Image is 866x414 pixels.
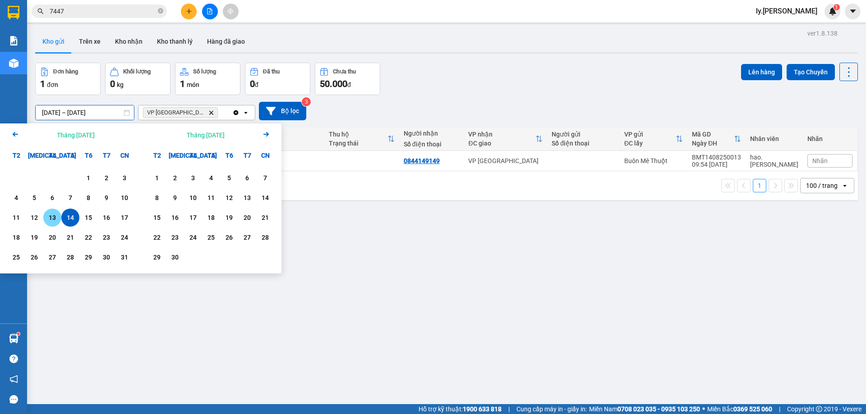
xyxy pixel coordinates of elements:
[25,209,43,227] div: Choose Thứ Ba, tháng 08 12 2025. It's available.
[692,161,741,168] div: 09:54 [DATE]
[46,192,59,203] div: 6
[463,405,502,413] strong: 1900 633 818
[404,157,440,164] div: 0844149149
[184,189,202,207] div: Choose Thứ Tư, tháng 09 10 2025. It's available.
[624,157,683,164] div: Buôn Mê Thuột
[9,59,18,68] img: warehouse-icon
[187,232,199,243] div: 24
[118,212,131,223] div: 17
[184,146,202,164] div: T4
[829,7,837,15] img: icon-new-feature
[97,209,115,227] div: Choose Thứ Bảy, tháng 08 16 2025. It's available.
[64,212,77,223] div: 14
[193,68,216,75] div: Số lượng
[151,252,163,263] div: 29
[79,169,97,187] div: Choose Thứ Sáu, tháng 08 1 2025. It's available.
[238,169,256,187] div: Choose Thứ Bảy, tháng 09 6 2025. It's available.
[28,192,41,203] div: 5
[175,63,240,95] button: Số lượng1món
[115,209,134,227] div: Choose Chủ Nhật, tháng 08 17 2025. It's available.
[181,4,197,19] button: plus
[97,189,115,207] div: Choose Thứ Bảy, tháng 08 9 2025. It's available.
[617,405,700,413] strong: 0708 023 035 - 0935 103 250
[787,64,835,80] button: Tạo Chuyến
[43,228,61,246] div: Choose Thứ Tư, tháng 08 20 2025. It's available.
[79,146,97,164] div: T6
[97,248,115,266] div: Choose Thứ Bảy, tháng 08 30 2025. It's available.
[64,232,77,243] div: 21
[97,146,115,164] div: T7
[223,173,235,183] div: 5
[256,146,274,164] div: CN
[151,232,163,243] div: 22
[28,212,41,223] div: 12
[692,154,741,161] div: BMT1408250013
[256,228,274,246] div: Choose Chủ Nhật, tháng 09 28 2025. It's available.
[207,8,213,14] span: file-add
[849,7,857,15] span: caret-down
[468,140,535,147] div: ĐC giao
[508,404,510,414] span: |
[241,212,253,223] div: 20
[333,68,356,75] div: Chưa thu
[8,6,19,19] img: logo-vxr
[779,404,780,414] span: |
[259,212,272,223] div: 21
[166,169,184,187] div: Choose Thứ Ba, tháng 09 2 2025. It's available.
[749,5,825,17] span: ly.[PERSON_NAME]
[79,248,97,266] div: Choose Thứ Sáu, tháng 08 29 2025. It's available.
[7,209,25,227] div: Choose Thứ Hai, tháng 08 11 2025. It's available.
[202,146,220,164] div: T5
[108,31,150,52] button: Kho nhận
[7,248,25,266] div: Choose Thứ Hai, tháng 08 25 2025. It's available.
[220,189,238,207] div: Choose Thứ Sáu, tháng 09 12 2025. It's available.
[100,212,113,223] div: 16
[166,146,184,164] div: [MEDICAL_DATA]
[187,212,199,223] div: 17
[807,28,838,38] div: ver 1.8.138
[468,131,535,138] div: VP nhận
[64,252,77,263] div: 28
[624,131,676,138] div: VP gửi
[741,64,782,80] button: Lên hàng
[223,212,235,223] div: 19
[118,252,131,263] div: 31
[169,173,181,183] div: 2
[148,209,166,227] div: Choose Thứ Hai, tháng 09 15 2025. It's available.
[28,252,41,263] div: 26
[82,192,95,203] div: 8
[9,334,18,343] img: warehouse-icon
[516,404,587,414] span: Cung cấp máy in - giấy in:
[25,248,43,266] div: Choose Thứ Ba, tháng 08 26 2025. It's available.
[97,228,115,246] div: Choose Thứ Bảy, tháng 08 23 2025. It's available.
[254,135,320,142] div: Chưa thu
[816,406,822,412] span: copyright
[220,146,238,164] div: T6
[82,212,95,223] div: 15
[61,189,79,207] div: Choose Thứ Năm, tháng 08 7 2025. It's available.
[47,81,58,88] span: đơn
[43,209,61,227] div: Choose Thứ Tư, tháng 08 13 2025. It's available.
[17,332,20,335] sup: 1
[468,157,543,164] div: VP [GEOGRAPHIC_DATA]
[82,232,95,243] div: 22
[200,31,252,52] button: Hàng đã giao
[169,252,181,263] div: 30
[324,127,399,151] th: Toggle SortBy
[61,248,79,266] div: Choose Thứ Năm, tháng 08 28 2025. It's available.
[255,81,258,88] span: đ
[807,135,852,142] div: Nhãn
[169,192,181,203] div: 9
[620,127,687,151] th: Toggle SortBy
[61,228,79,246] div: Choose Thứ Năm, tháng 08 21 2025. It's available.
[256,189,274,207] div: Choose Chủ Nhật, tháng 09 14 2025. It's available.
[205,192,217,203] div: 11
[184,228,202,246] div: Choose Thứ Tư, tháng 09 24 2025. It's available.
[148,189,166,207] div: Choose Thứ Hai, tháng 09 8 2025. It's available.
[223,4,239,19] button: aim
[184,169,202,187] div: Choose Thứ Tư, tháng 09 3 2025. It's available.
[227,8,234,14] span: aim
[40,78,45,89] span: 1
[187,81,199,88] span: món
[806,181,838,190] div: 100 / trang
